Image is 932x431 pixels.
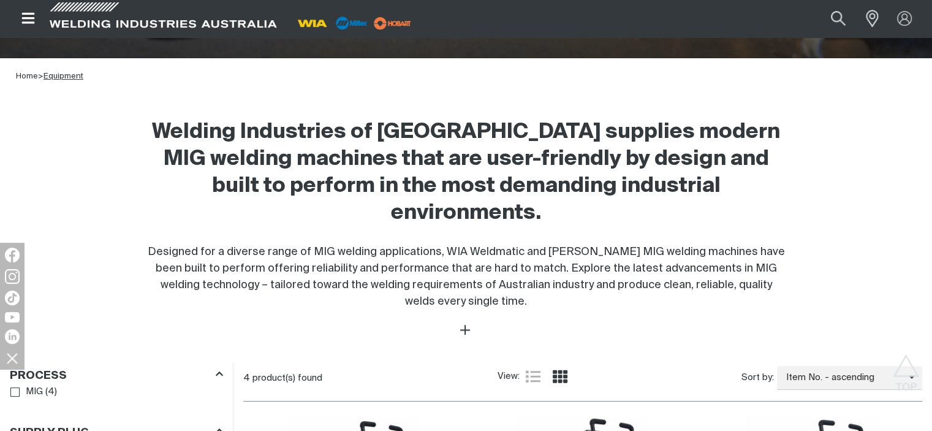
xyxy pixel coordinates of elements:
a: miller [370,18,415,28]
img: YouTube [5,312,20,322]
span: MIG [26,385,43,399]
a: Home [16,72,38,80]
a: List view [526,369,540,384]
button: Scroll to top [892,354,920,382]
ul: Process [10,384,222,400]
span: Designed for a diverse range of MIG welding applications, WIA Weldmatic and [PERSON_NAME] MIG wel... [148,246,785,307]
button: Search products [817,5,859,32]
a: Equipment [44,72,83,80]
span: View: [498,370,520,384]
img: LinkedIn [5,329,20,344]
a: MIG [10,384,43,400]
img: Instagram [5,269,20,284]
span: Item No. - ascending [777,371,909,385]
span: product(s) found [252,373,322,383]
div: Process [10,367,223,383]
h3: Process [10,369,67,383]
img: Facebook [5,248,20,262]
div: 4 [243,372,497,384]
span: ( 4 ) [45,385,57,399]
img: hide socials [2,348,23,368]
span: Sort by: [741,371,774,385]
input: Product name or item number... [802,5,859,32]
span: > [38,72,44,80]
img: TikTok [5,291,20,305]
section: Product list controls [243,362,922,394]
img: miller [370,14,415,32]
h2: Welding Industries of [GEOGRAPHIC_DATA] supplies modern MIG welding machines that are user-friend... [145,119,787,227]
